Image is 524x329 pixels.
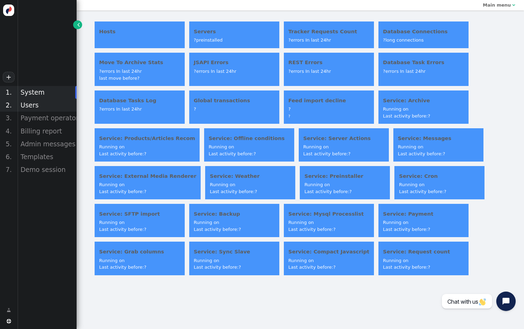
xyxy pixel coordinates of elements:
[288,210,369,218] h4: Service: Mysql Processlist
[398,135,479,142] h4: Service: Messages
[99,150,195,157] div: Last activity before:
[288,59,369,66] h4: REST Errors
[304,172,385,180] h4: Service: Preinstaller
[210,182,235,187] span: Running on
[144,227,146,232] span: ?
[210,172,291,180] h4: Service: Weather
[398,144,423,149] span: Running on
[99,258,125,263] span: Running on
[383,69,385,74] span: ?
[144,189,146,194] span: ?
[99,144,125,149] span: Running on
[288,37,369,44] div: errors In last 24hr
[288,106,291,112] span: ?
[194,28,275,35] h4: Servers
[255,189,257,194] span: ?
[383,37,464,44] div: long connections
[349,189,352,194] span: ?
[209,144,234,149] span: Running on
[194,226,275,233] div: Last activity before:
[383,68,464,75] div: errors In last 24hr
[99,172,196,180] h4: Service: External Media Renderer
[99,59,180,66] h4: Move To Archive Stats
[3,5,15,16] img: logo-icon.svg
[303,144,329,149] span: Running on
[288,248,369,256] h4: Service: Compact Javascript
[383,97,464,104] h4: Service: Archive
[99,106,102,112] span: ?
[99,226,180,233] div: Last activity before:
[144,265,146,270] span: ?
[17,86,77,99] div: System
[17,112,77,124] div: Payment operators
[99,68,180,75] div: errors In last 24hr
[194,68,275,75] div: errors In last 24hr
[333,227,335,232] span: ?
[383,248,464,256] h4: Service: Request count
[99,264,180,271] div: Last activity before:
[7,307,11,314] span: 
[17,125,77,138] div: Billing report
[383,220,409,225] span: Running on
[333,265,335,270] span: ?
[238,227,241,232] span: ?
[194,220,219,225] span: Running on
[444,189,446,194] span: ?
[194,106,196,112] span: ?
[383,210,464,218] h4: Service: Payment
[288,97,369,104] h4: Feed import decline
[383,28,464,35] h4: Database Connections
[99,97,180,104] h4: Database Tasks Log
[383,258,409,263] span: Running on
[288,69,291,74] span: ?
[17,150,77,163] div: Templates
[137,76,140,81] span: ?
[398,150,479,157] div: Last activity before:
[194,248,275,256] h4: Service: Sync Slave
[238,265,241,270] span: ?
[194,210,275,218] h4: Service: Backup
[194,37,196,43] span: ?
[99,248,180,256] h4: Service: Grab columns
[348,151,350,156] span: ?
[77,21,80,28] span: 
[288,220,314,225] span: Running on
[99,69,102,74] span: ?
[17,99,77,112] div: Users
[17,138,77,150] div: Admin messages
[99,106,180,113] div: errors In last 24hr
[399,188,480,195] div: Last activity before:
[194,59,275,66] h4: JSAPI Errors
[194,69,196,74] span: ?
[99,75,180,82] div: last move before
[288,258,314,263] span: Running on
[483,2,511,8] b: Main menu
[288,226,369,233] div: Last activity before:
[99,182,125,187] span: Running on
[210,188,291,195] div: Last activity before:
[99,210,180,218] h4: Service: SFTP import
[99,188,196,195] div: Last activity before:
[383,113,464,120] div: Last activity before:
[512,3,515,7] span: 
[303,135,384,142] h4: Service: Server Actions
[383,106,409,112] span: Running on
[194,258,219,263] span: Running on
[443,151,445,156] span: ?
[73,20,82,29] a: 
[383,226,464,233] div: Last activity before:
[253,151,256,156] span: ?
[144,151,146,156] span: ?
[428,265,430,270] span: ?
[383,37,385,43] span: ?
[303,150,384,157] div: Last activity before:
[99,220,125,225] span: Running on
[288,37,291,43] span: ?
[99,135,195,142] h4: Service: Products/Articles Recom
[99,28,180,35] h4: Hosts
[2,304,15,316] a: 
[304,182,330,187] span: Running on
[17,163,77,176] div: Demo session
[383,264,464,271] div: Last activity before:
[3,72,15,83] a: +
